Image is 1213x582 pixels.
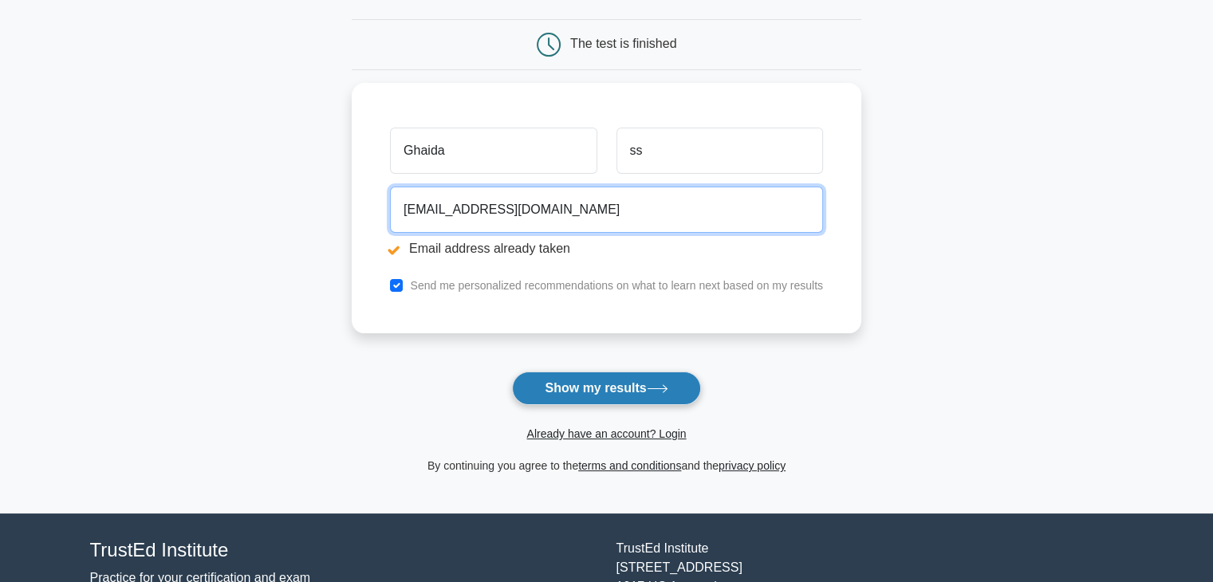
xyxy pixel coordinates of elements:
a: Already have an account? Login [526,427,686,440]
div: The test is finished [570,37,676,50]
input: Last name [616,128,823,174]
input: First name [390,128,597,174]
a: privacy policy [719,459,786,472]
div: By continuing you agree to the and the [342,456,871,475]
button: Show my results [512,372,700,405]
label: Send me personalized recommendations on what to learn next based on my results [410,279,823,292]
a: terms and conditions [578,459,681,472]
li: Email address already taken [390,239,823,258]
h4: TrustEd Institute [90,539,597,562]
input: Email [390,187,823,233]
